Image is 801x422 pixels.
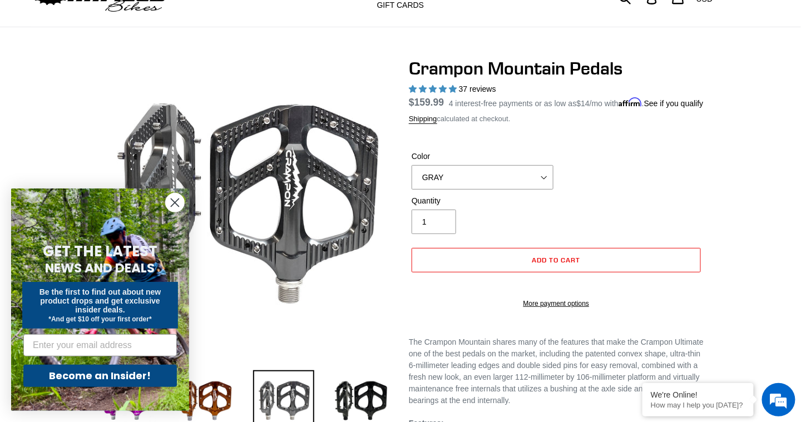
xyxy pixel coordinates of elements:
[651,390,745,399] div: We're Online!
[409,115,437,124] a: Shipping
[459,85,496,93] span: 37 reviews
[46,259,155,277] span: NEWS AND DEALS
[23,334,177,356] input: Enter your email address
[532,256,581,264] span: Add to cart
[412,151,553,162] label: Color
[412,299,701,309] a: More payment options
[409,113,704,125] div: calculated at checkout.
[412,248,701,272] button: Add to cart
[409,85,459,93] span: 4.97 stars
[449,95,704,110] p: 4 interest-free payments or as low as /mo with .
[409,97,444,108] span: $159.99
[651,401,745,409] p: How may I help you today?
[43,241,157,261] span: GET THE LATEST
[409,336,704,406] p: The Crampon Mountain shares many of the features that make the Crampon Ultimate one of the best p...
[48,315,151,323] span: *And get $10 off your first order*
[619,97,642,107] span: Affirm
[23,365,177,387] button: Become an Insider!
[409,58,704,79] h1: Crampon Mountain Pedals
[39,287,161,314] span: Be the first to find out about new product drops and get exclusive insider deals.
[165,193,185,212] button: Close dialog
[577,99,590,108] span: $14
[377,1,424,10] span: GIFT CARDS
[412,195,553,207] label: Quantity
[644,99,704,108] a: See if you qualify - Learn more about Affirm Financing (opens in modal)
